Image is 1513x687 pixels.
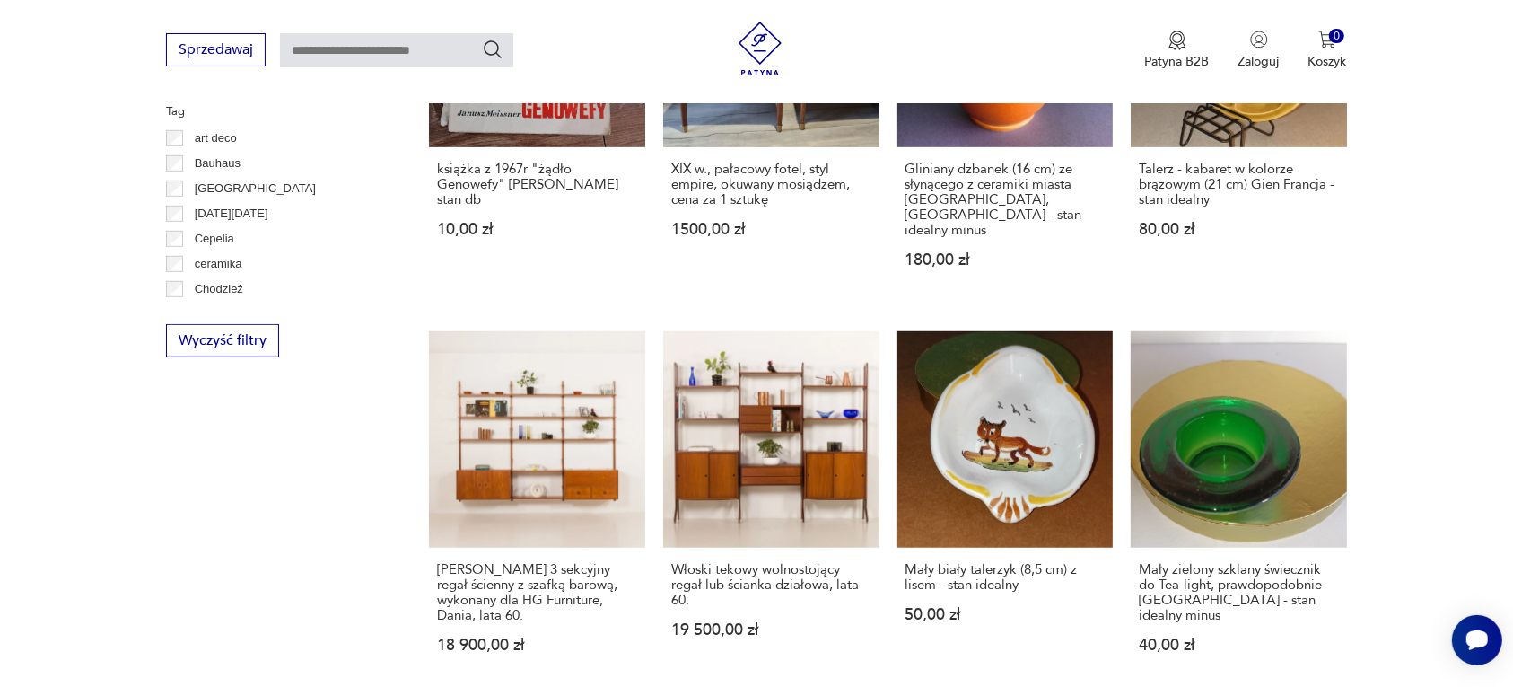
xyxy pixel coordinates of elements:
[195,254,242,274] p: ceramika
[195,279,243,299] p: Chodzież
[905,252,1106,268] p: 180,00 zł
[1139,222,1339,237] p: 80,00 zł
[195,154,241,173] p: Bauhaus
[437,638,637,653] p: 18 900,00 zł
[166,33,266,66] button: Sprzedawaj
[1139,638,1339,653] p: 40,00 zł
[437,562,637,623] h3: [PERSON_NAME] 3 sekcyjny regał ścienny z szafką barową, wykonany dla HG Furniture, Dania, lata 60.
[1238,53,1280,70] p: Zaloguj
[437,162,637,207] h3: książka z 1967r "żądło Genowefy" [PERSON_NAME] stan db
[1145,31,1210,70] button: Patyna B2B
[1238,31,1280,70] button: Zaloguj
[1139,562,1339,623] h3: Mały zielony szklany świecznik do Tea-light, prawdopodobnie [GEOGRAPHIC_DATA] - stan idealny minus
[195,128,237,148] p: art deco
[482,39,503,60] button: Szukaj
[1145,53,1210,70] p: Patyna B2B
[195,304,240,324] p: Ćmielów
[195,179,316,198] p: [GEOGRAPHIC_DATA]
[905,607,1106,622] p: 50,00 zł
[1168,31,1186,50] img: Ikona medalu
[1308,31,1347,70] button: 0Koszyk
[1250,31,1268,48] img: Ikonka użytkownika
[671,562,871,608] h3: Włoski tekowy wolnostojący regał lub ścianka działowa, lata 60.
[671,162,871,207] h3: XIX w., pałacowy fotel, styl empire, okuwany mosiądzem, cena za 1 sztukę
[1452,615,1502,665] iframe: Smartsupp widget button
[195,229,234,249] p: Cepelia
[1308,53,1347,70] p: Koszyk
[1318,31,1336,48] img: Ikona koszyka
[195,204,268,224] p: [DATE][DATE]
[166,45,266,57] a: Sprzedawaj
[1329,29,1344,44] div: 0
[1139,162,1339,207] h3: Talerz - kabaret w kolorze brązowym (21 cm) Gien Francja - stan idealny
[905,562,1106,593] h3: Mały biały talerzyk (8,5 cm) z lisem - stan idealny
[166,324,279,357] button: Wyczyść filtry
[671,222,871,237] p: 1500,00 zł
[166,101,386,121] p: Tag
[437,222,637,237] p: 10,00 zł
[905,162,1106,238] h3: Gliniany dzbanek (16 cm) ze słynącego z ceramiki miasta [GEOGRAPHIC_DATA], [GEOGRAPHIC_DATA] - st...
[1145,31,1210,70] a: Ikona medaluPatyna B2B
[671,622,871,638] p: 19 500,00 zł
[733,22,787,75] img: Patyna - sklep z meblami i dekoracjami vintage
